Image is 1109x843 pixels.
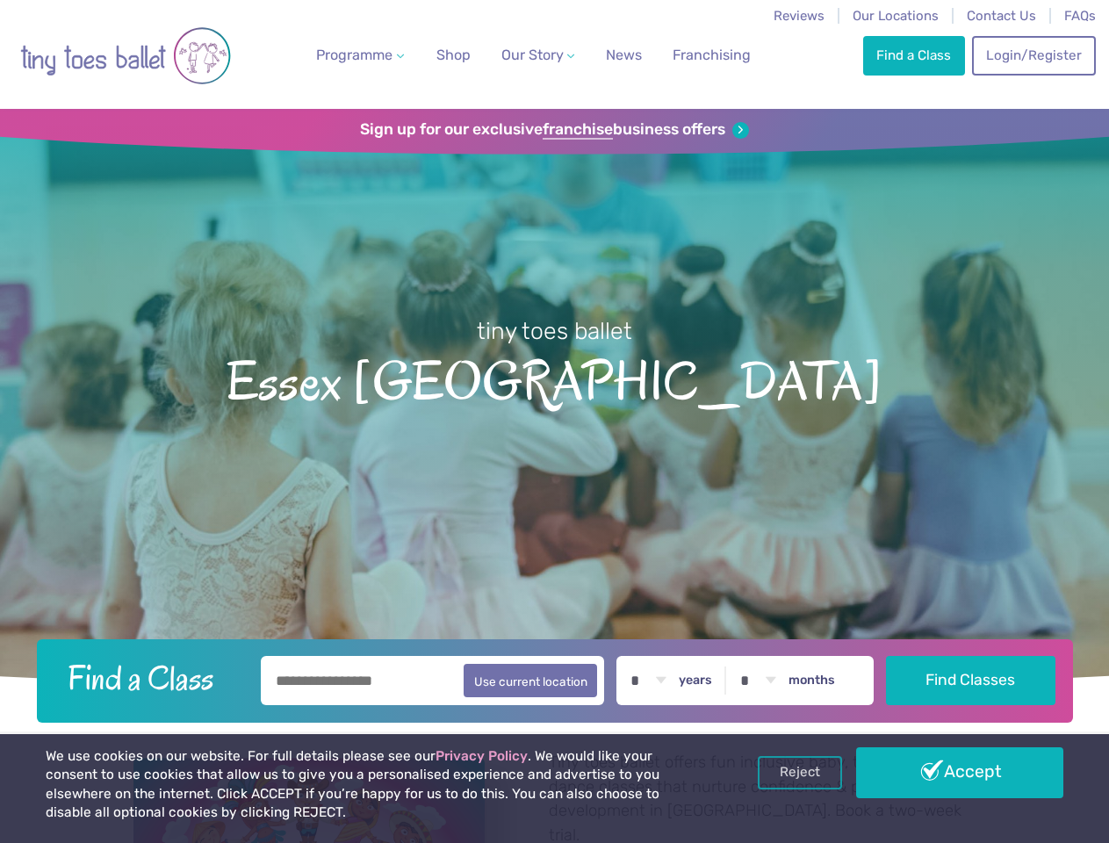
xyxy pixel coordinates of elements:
[54,656,248,700] h2: Find a Class
[20,11,231,100] img: tiny toes ballet
[543,120,613,140] strong: franchise
[316,47,392,63] span: Programme
[360,120,749,140] a: Sign up for our exclusivefranchisebusiness offers
[673,47,751,63] span: Franchising
[599,38,649,73] a: News
[429,38,478,73] a: Shop
[886,656,1055,705] button: Find Classes
[606,47,642,63] span: News
[789,673,835,688] label: months
[28,347,1081,412] span: Essex [GEOGRAPHIC_DATA]
[853,8,939,24] a: Our Locations
[758,756,842,789] a: Reject
[436,47,471,63] span: Shop
[46,747,707,823] p: We use cookies on our website. For full details please see our . We would like your consent to us...
[477,317,632,345] small: tiny toes ballet
[464,664,598,697] button: Use current location
[493,38,581,73] a: Our Story
[856,747,1063,798] a: Accept
[501,47,564,63] span: Our Story
[967,8,1036,24] a: Contact Us
[309,38,411,73] a: Programme
[1064,8,1096,24] a: FAQs
[666,38,758,73] a: Franchising
[863,36,965,75] a: Find a Class
[774,8,825,24] a: Reviews
[436,748,528,764] a: Privacy Policy
[972,36,1095,75] a: Login/Register
[679,673,712,688] label: years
